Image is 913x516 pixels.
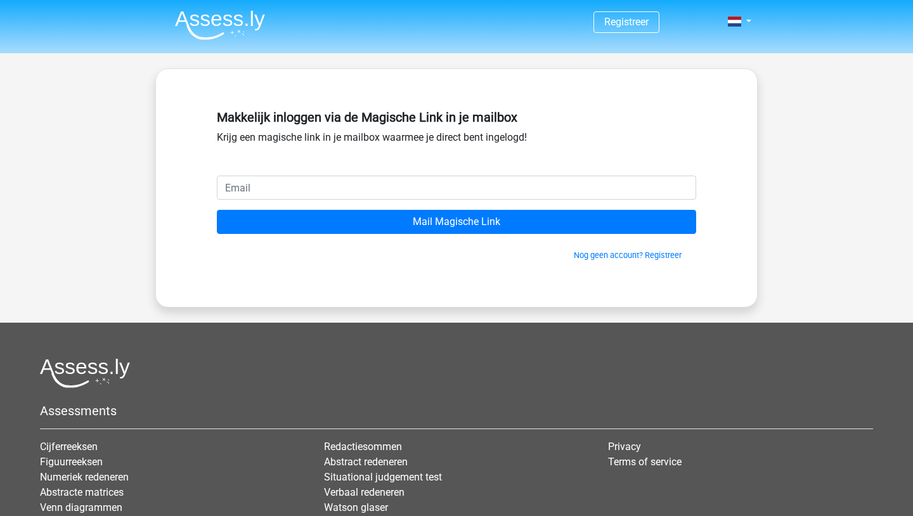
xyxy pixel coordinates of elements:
div: Krijg een magische link in je mailbox waarmee je direct bent ingelogd! [217,105,696,176]
a: Cijferreeksen [40,441,98,453]
a: Redactiesommen [324,441,402,453]
a: Abstracte matrices [40,486,124,498]
a: Terms of service [608,456,682,468]
a: Verbaal redeneren [324,486,405,498]
a: Numeriek redeneren [40,471,129,483]
a: Nog geen account? Registreer [574,250,682,260]
a: Registreer [604,16,649,28]
a: Watson glaser [324,501,388,513]
a: Figuurreeksen [40,456,103,468]
a: Abstract redeneren [324,456,408,468]
a: Situational judgement test [324,471,442,483]
h5: Makkelijk inloggen via de Magische Link in je mailbox [217,110,696,125]
img: Assessly [175,10,265,40]
a: Venn diagrammen [40,501,122,513]
input: Mail Magische Link [217,210,696,234]
input: Email [217,176,696,200]
img: Assessly logo [40,358,130,388]
h5: Assessments [40,403,873,418]
a: Privacy [608,441,641,453]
